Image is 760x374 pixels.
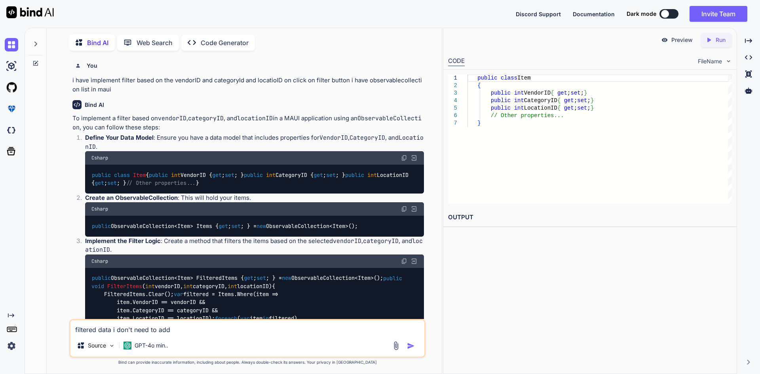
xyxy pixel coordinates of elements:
img: Bind AI [6,6,54,18]
img: chevron down [725,58,732,65]
span: set [326,171,336,178]
span: Csharp [91,155,108,161]
code: vendorID [333,237,361,245]
div: 6 [448,112,457,120]
span: } [591,97,594,104]
p: Code Generator [201,38,249,47]
img: icon [407,342,415,350]
span: int [171,171,180,178]
img: copy [401,258,407,264]
p: Run [716,36,726,44]
span: set [577,97,587,104]
span: } [584,90,587,96]
img: chat [5,38,18,51]
span: CategoryID [524,97,557,104]
span: get [564,105,574,111]
span: ; [587,105,590,111]
div: 4 [448,97,457,104]
span: get [244,275,253,282]
button: Discord Support [516,10,561,18]
h2: OUTPUT [443,208,737,227]
div: CODE [448,57,465,66]
div: 2 [448,82,457,89]
span: Documentation [573,11,615,17]
strong: Implement the Filter Logic [85,237,161,245]
span: ; [587,97,590,104]
span: int [183,283,193,290]
span: { [557,97,560,104]
img: darkCloudIdeIcon [5,123,18,137]
h6: You [87,62,97,70]
span: FileName [698,57,722,65]
span: } [477,120,481,126]
span: // Other properties... [126,179,196,186]
span: int [514,90,524,96]
img: Open in Browser [410,154,418,161]
span: set [256,275,266,282]
span: set [231,222,241,230]
strong: Create an ObservableCollection [85,194,178,201]
img: githubLight [5,81,18,94]
h6: Bind AI [85,101,104,109]
span: ; [574,97,577,104]
span: int [367,171,377,178]
button: Documentation [573,10,615,18]
strong: Define Your Data Model [85,134,154,141]
span: LocationID [524,105,557,111]
span: Csharp [91,206,108,212]
span: set [577,105,587,111]
code: ObservableCollection<Item> FilteredItems { ; ; } = ObservableCollection<Item>(); { FilteredItems.... [91,274,405,355]
div: 7 [448,120,457,127]
span: { [477,82,481,89]
span: ; [574,105,577,111]
img: ai-studio [5,59,18,73]
span: get [95,179,104,186]
div: 1 [448,74,457,82]
span: public [490,90,510,96]
code: CategoryID [350,134,385,142]
span: get [218,222,228,230]
span: { [551,90,554,96]
span: { [557,105,560,111]
p: To implement a filter based on , , and in a MAUI application using an , you can follow these steps: [72,114,424,132]
span: Item [133,171,146,178]
span: Dark mode [627,10,656,18]
span: var [240,315,250,322]
span: public [490,105,510,111]
span: in [262,315,269,322]
img: preview [661,36,668,44]
span: ; [567,90,570,96]
span: get [212,171,222,178]
img: copy [401,155,407,161]
span: set [570,90,580,96]
span: new [256,222,266,230]
div: 3 [448,89,457,97]
p: : Ensure you have a data model that includes properties for , , and . [85,133,424,151]
code: { VendorID { ; ; } CategoryID { ; ; } LocationID { ; ; } } [91,171,412,187]
span: get [564,97,574,104]
span: public [92,222,111,230]
img: attachment [391,341,401,350]
code: ObservableCollection<Item> Items { ; ; } = ObservableCollection<Item>(); [91,222,359,230]
span: public [149,171,168,178]
span: get [557,90,567,96]
span: public [92,171,111,178]
img: Open in Browser [410,205,418,213]
p: Bind AI [87,38,108,47]
span: public [345,171,364,178]
span: vendorID, categoryID, locationID [145,283,269,290]
button: Invite Team [690,6,747,22]
code: vendorID [158,114,186,122]
span: // Other properties... [490,112,564,119]
textarea: filtered data i don't need to add [70,320,424,334]
span: Item [517,75,531,81]
span: set [107,179,117,186]
span: public [92,275,111,282]
span: Csharp [91,258,108,264]
p: Preview [671,36,693,44]
div: 5 [448,104,457,112]
p: : Create a method that filters the items based on the selected , , and . [85,237,424,254]
code: LocationID [85,134,424,151]
span: int [228,283,237,290]
span: class [114,171,130,178]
